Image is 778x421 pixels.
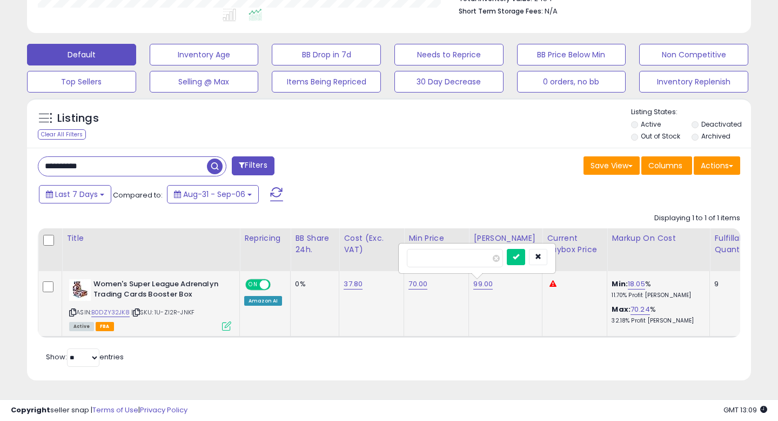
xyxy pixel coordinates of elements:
button: Columns [641,156,692,175]
button: Needs to Reprice [394,44,504,65]
img: 41IHsCyS10L._SL40_.jpg [69,279,91,301]
span: Last 7 Days [55,189,98,200]
span: 2025-09-15 13:09 GMT [723,405,767,415]
label: Archived [701,131,730,141]
div: ASIN: [69,279,231,330]
span: Columns [648,160,682,171]
div: Amazon AI [244,296,282,306]
button: Last 7 Days [39,185,111,203]
div: % [612,279,701,299]
a: 70.24 [631,304,650,315]
b: Min: [612,279,628,289]
label: Deactivated [701,120,742,129]
button: Aug-31 - Sep-06 [167,185,259,203]
span: ON [246,280,260,290]
a: B0DZY32JK8 [91,308,130,317]
a: 70.00 [408,279,427,290]
h5: Listings [57,111,99,126]
button: BB Drop in 7d [272,44,381,65]
span: Show: entries [46,352,124,362]
b: Women's Super League Adrenalyn Trading Cards Booster Box [93,279,225,302]
button: Top Sellers [27,71,136,93]
span: | SKU: 1U-ZI2R-JNKF [131,308,194,317]
button: Filters [232,156,274,175]
label: Active [641,120,661,129]
span: Aug-31 - Sep-06 [183,189,245,200]
span: FBA [96,322,114,331]
th: The percentage added to the cost of goods (COGS) that forms the calculator for Min & Max prices. [607,228,710,271]
button: 30 Day Decrease [394,71,504,93]
label: Out of Stock [641,131,680,141]
button: Inventory Age [150,44,259,65]
strong: Copyright [11,405,50,415]
span: OFF [269,280,286,290]
div: 9 [714,279,748,289]
a: Privacy Policy [140,405,187,415]
p: 11.70% Profit [PERSON_NAME] [612,292,701,299]
span: Compared to: [113,190,163,200]
p: 32.18% Profit [PERSON_NAME] [612,317,701,325]
button: Actions [694,156,740,175]
b: Max: [612,304,631,314]
div: 0% [295,279,331,289]
button: 0 orders, no bb [517,71,626,93]
div: Displaying 1 to 1 of 1 items [654,213,740,223]
div: Fulfillable Quantity [714,233,752,255]
div: Min Price [408,233,464,244]
div: Current Buybox Price [547,233,602,255]
button: Save View [583,156,640,175]
div: Repricing [244,233,286,244]
div: Cost (Exc. VAT) [344,233,399,255]
b: Short Term Storage Fees: [459,6,543,16]
button: Selling @ Max [150,71,259,93]
div: Clear All Filters [38,129,86,140]
button: Items Being Repriced [272,71,381,93]
div: Markup on Cost [612,233,705,244]
a: 37.80 [344,279,363,290]
div: seller snap | | [11,405,187,416]
span: All listings currently available for purchase on Amazon [69,322,94,331]
button: Default [27,44,136,65]
button: BB Price Below Min [517,44,626,65]
a: 99.00 [473,279,493,290]
button: Non Competitive [639,44,748,65]
a: Terms of Use [92,405,138,415]
span: N/A [545,6,558,16]
a: 18.05 [628,279,645,290]
p: Listing States: [631,107,752,117]
div: % [612,305,701,325]
div: BB Share 24h. [295,233,334,255]
div: Title [66,233,235,244]
button: Inventory Replenish [639,71,748,93]
div: [PERSON_NAME] [473,233,538,244]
